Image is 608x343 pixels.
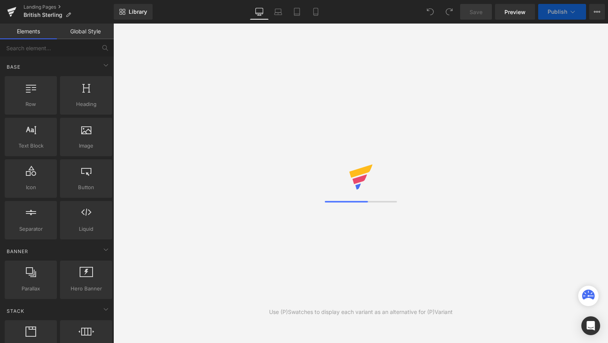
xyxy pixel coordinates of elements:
span: Separator [7,225,55,233]
span: Liquid [62,225,110,233]
span: Stack [6,307,25,315]
a: Desktop [250,4,269,20]
span: Image [62,142,110,150]
a: Tablet [288,4,306,20]
span: Icon [7,183,55,192]
a: New Library [114,4,153,20]
span: Heading [62,100,110,108]
span: Preview [504,8,526,16]
button: More [589,4,605,20]
span: Base [6,63,21,71]
span: Hero Banner [62,285,110,293]
span: Row [7,100,55,108]
span: Button [62,183,110,192]
span: Save [470,8,482,16]
a: Landing Pages [24,4,114,10]
div: Use (P)Swatches to display each variant as an alternative for (P)Variant [269,308,453,316]
span: Publish [548,9,567,15]
div: Open Intercom Messenger [581,316,600,335]
a: Laptop [269,4,288,20]
span: British Sterling [24,12,62,18]
button: Publish [538,4,586,20]
span: Banner [6,248,29,255]
span: Parallax [7,285,55,293]
button: Redo [441,4,457,20]
span: Text Block [7,142,55,150]
a: Preview [495,4,535,20]
button: Undo [422,4,438,20]
a: Global Style [57,24,114,39]
span: Library [129,8,147,15]
a: Mobile [306,4,325,20]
